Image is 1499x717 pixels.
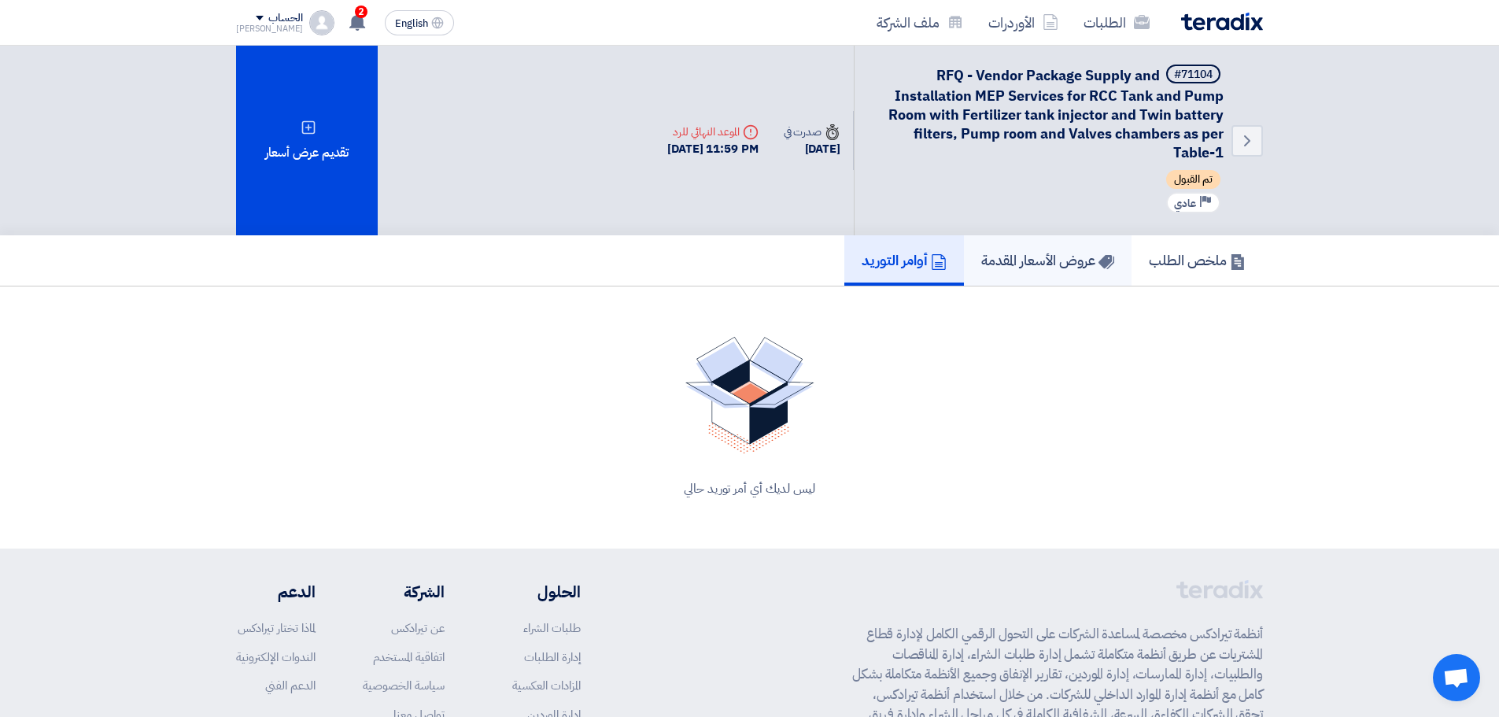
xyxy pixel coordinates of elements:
[1071,4,1162,41] a: الطلبات
[844,235,964,286] a: أوامر التوريد
[1174,196,1196,211] span: عادي
[512,677,581,694] a: المزادات العكسية
[784,124,840,140] div: صدرت في
[363,677,445,694] a: سياسة الخصوصية
[976,4,1071,41] a: الأوردرات
[1149,251,1246,269] h5: ملخص الطلب
[268,12,302,25] div: الحساب
[1166,170,1220,189] span: تم القبول
[391,619,445,637] a: عن تيرادكس
[864,4,976,41] a: ملف الشركة
[492,580,581,604] li: الحلول
[363,580,445,604] li: الشركة
[523,619,581,637] a: طلبات الشراء
[524,649,581,666] a: إدارة الطلبات
[395,18,428,29] span: English
[685,337,814,454] img: No Quotations Found!
[373,649,445,666] a: اتفاقية المستخدم
[236,24,303,33] div: [PERSON_NAME]
[981,251,1114,269] h5: عروض الأسعار المقدمة
[862,251,947,269] h5: أوامر التوريد
[236,580,316,604] li: الدعم
[1174,69,1213,80] div: #71104
[667,140,759,158] div: [DATE] 11:59 PM
[238,619,316,637] a: لماذا تختار تيرادكس
[265,677,316,694] a: الدعم الفني
[236,649,316,666] a: الندوات الإلكترونية
[236,46,378,235] div: تقديم عرض أسعار
[385,10,454,35] button: English
[355,6,367,18] span: 2
[667,124,759,140] div: الموعد النهائي للرد
[1132,235,1263,286] a: ملخص الطلب
[255,479,1244,498] div: ليس لديك أي أمر توريد حالي
[964,235,1132,286] a: عروض الأسعار المقدمة
[1433,654,1480,701] a: Open chat
[309,10,334,35] img: profile_test.png
[873,65,1224,162] h5: RFQ - Vendor Package Supply and Installation MEP Services for RCC Tank and Pump Room with Fertili...
[1181,13,1263,31] img: Teradix logo
[888,65,1224,163] span: RFQ - Vendor Package Supply and Installation MEP Services for RCC Tank and Pump Room with Fertili...
[784,140,840,158] div: [DATE]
